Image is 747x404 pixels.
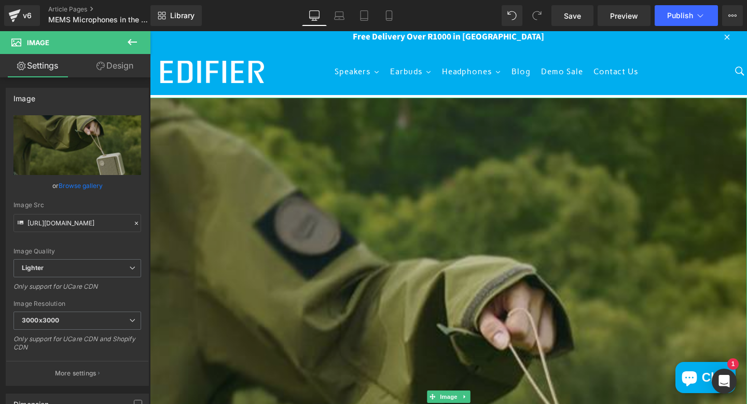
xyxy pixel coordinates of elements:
a: Demo Sale [386,28,438,53]
div: Image [13,88,35,103]
div: Open Intercom Messenger [712,369,737,394]
a: Desktop [302,5,327,26]
a: Headphones [287,28,356,53]
span: Save [564,10,581,21]
a: Expand / Collapse [309,359,320,372]
div: Image Resolution [13,300,141,307]
span: MEMS Microphones in the Wild: Why the Edifier ES20 &amp; ES60 Nail Real-World Audio [48,16,148,24]
span: Headphones [292,35,342,46]
a: Design [77,54,153,77]
button: Redo [527,5,547,26]
div: Image Src [13,201,141,209]
button: More [722,5,743,26]
span: Blog [362,35,381,46]
span: Image [27,38,49,47]
a: New Library [150,5,202,26]
p: More settings [55,369,96,378]
div: v6 [21,9,34,22]
button: More settings [6,361,148,385]
button: Undo [502,5,522,26]
a: Browse gallery [59,177,103,195]
a: Earbuds [235,28,287,53]
b: 3000x3000 [22,316,59,324]
div: or [13,180,141,191]
a: Contact Us [438,28,494,53]
span: Publish [667,11,693,20]
span: Contact Us [444,35,489,46]
input: Link [13,214,141,232]
img: Edifier South Africa [10,30,114,52]
span: Preview [610,10,638,21]
span: Demo Sale [391,35,433,46]
span: Image [288,359,310,372]
div: Image Quality [13,248,141,255]
div: Only support for UCare CDN and Shopify CDN [13,335,141,358]
b: Lighter [22,264,44,272]
span: Earbuds [240,35,273,46]
inbox-online-store-chat: Shopify online store chat [522,331,589,365]
a: Article Pages [48,5,168,14]
a: Mobile [377,5,402,26]
a: Speakers [179,28,235,53]
a: Tablet [352,5,377,26]
span: Library [170,11,195,20]
div: Only support for UCare CDN [13,282,141,298]
a: Blog [356,28,386,53]
a: v6 [4,5,40,26]
a: Laptop [327,5,352,26]
span: Speakers [185,35,221,46]
button: Publish [655,5,718,26]
a: Preview [598,5,651,26]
